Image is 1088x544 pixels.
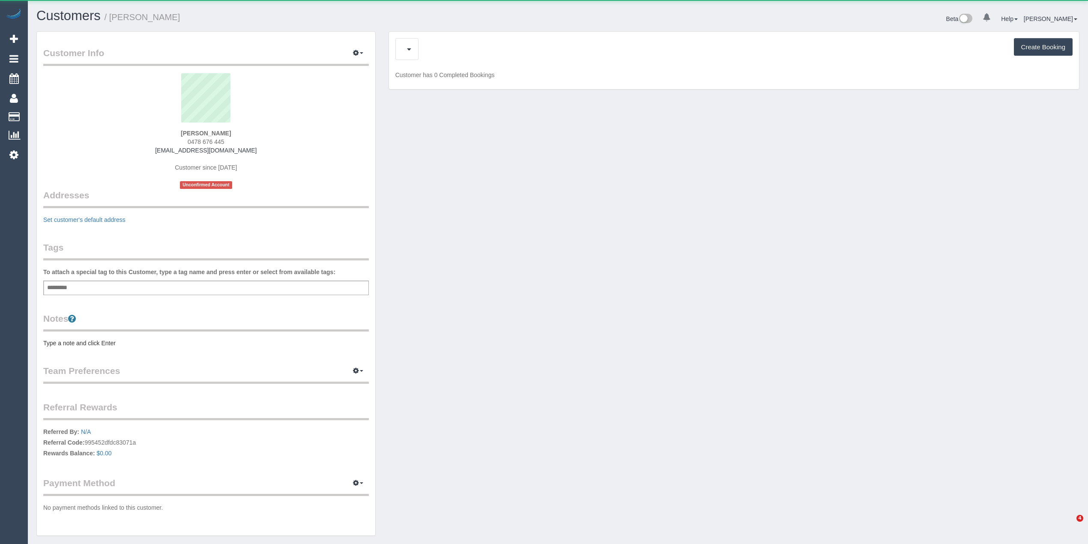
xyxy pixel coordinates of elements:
[958,14,972,25] img: New interface
[43,427,369,460] p: 995452dfdc83071a
[181,130,231,137] strong: [PERSON_NAME]
[5,9,22,21] img: Automaid Logo
[43,216,126,223] a: Set customer's default address
[81,428,91,435] a: N/A
[43,401,369,420] legend: Referral Rewards
[188,138,224,145] span: 0478 676 445
[180,181,232,188] span: Unconfirmed Account
[43,365,369,384] legend: Team Preferences
[155,147,257,154] a: [EMAIL_ADDRESS][DOMAIN_NAME]
[946,15,973,22] a: Beta
[43,427,79,436] label: Referred By:
[43,241,369,260] legend: Tags
[43,339,369,347] pre: Type a note and click Enter
[43,503,369,512] p: No payment methods linked to this customer.
[43,268,335,276] label: To attach a special tag to this Customer, type a tag name and press enter or select from availabl...
[43,438,84,447] label: Referral Code:
[175,164,237,171] span: Customer since [DATE]
[43,312,369,332] legend: Notes
[1001,15,1018,22] a: Help
[1076,515,1083,522] span: 4
[43,47,369,66] legend: Customer Info
[97,450,112,457] a: $0.00
[395,71,1073,79] p: Customer has 0 Completed Bookings
[1024,15,1077,22] a: [PERSON_NAME]
[43,449,95,457] label: Rewards Balance:
[1014,38,1073,56] button: Create Booking
[36,8,101,23] a: Customers
[1059,515,1079,535] iframe: Intercom live chat
[43,477,369,496] legend: Payment Method
[105,12,180,22] small: / [PERSON_NAME]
